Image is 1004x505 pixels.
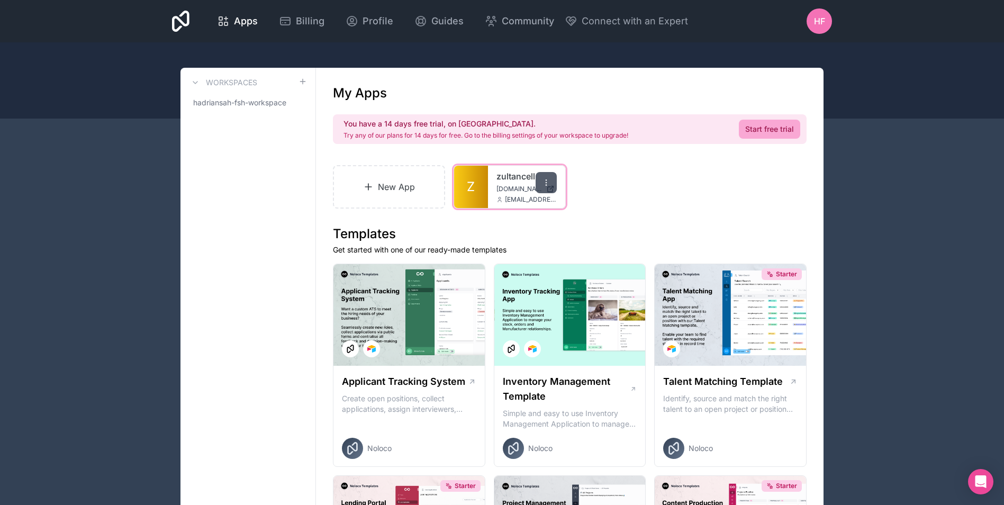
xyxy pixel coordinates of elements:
[503,374,630,404] h1: Inventory Management Template
[505,195,557,204] span: [EMAIL_ADDRESS][DOMAIN_NAME]
[189,93,307,112] a: hadriansah-fsh-workspace
[663,374,783,389] h1: Talent Matching Template
[193,97,286,108] span: hadriansah-fsh-workspace
[406,10,472,33] a: Guides
[814,15,825,28] span: hf
[476,10,563,33] a: Community
[496,170,557,183] a: zultancell
[234,14,258,29] span: Apps
[431,14,464,29] span: Guides
[343,131,628,140] p: Try any of our plans for 14 days for free. Go to the billing settings of your workspace to upgrade!
[189,76,257,89] a: Workspaces
[333,226,807,242] h1: Templates
[206,77,257,88] h3: Workspaces
[363,14,393,29] span: Profile
[333,165,445,209] a: New App
[455,482,476,490] span: Starter
[209,10,266,33] a: Apps
[367,443,392,454] span: Noloco
[367,345,376,353] img: Airtable Logo
[342,374,465,389] h1: Applicant Tracking System
[337,10,402,33] a: Profile
[296,14,324,29] span: Billing
[343,119,628,129] h2: You have a 14 days free trial, on [GEOGRAPHIC_DATA].
[663,393,798,414] p: Identify, source and match the right talent to an open project or position with our Talent Matchi...
[667,345,676,353] img: Airtable Logo
[739,120,800,139] a: Start free trial
[333,85,387,102] h1: My Apps
[582,14,688,29] span: Connect with an Expert
[689,443,713,454] span: Noloco
[342,393,476,414] p: Create open positions, collect applications, assign interviewers, centralise candidate feedback a...
[503,408,637,429] p: Simple and easy to use Inventory Management Application to manage your stock, orders and Manufact...
[565,14,688,29] button: Connect with an Expert
[467,178,475,195] span: Z
[270,10,333,33] a: Billing
[776,482,797,490] span: Starter
[528,443,553,454] span: Noloco
[496,185,542,193] span: [DOMAIN_NAME]
[454,166,488,208] a: Z
[496,185,557,193] a: [DOMAIN_NAME]
[776,270,797,278] span: Starter
[502,14,554,29] span: Community
[528,345,537,353] img: Airtable Logo
[333,245,807,255] p: Get started with one of our ready-made templates
[968,469,993,494] div: Open Intercom Messenger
